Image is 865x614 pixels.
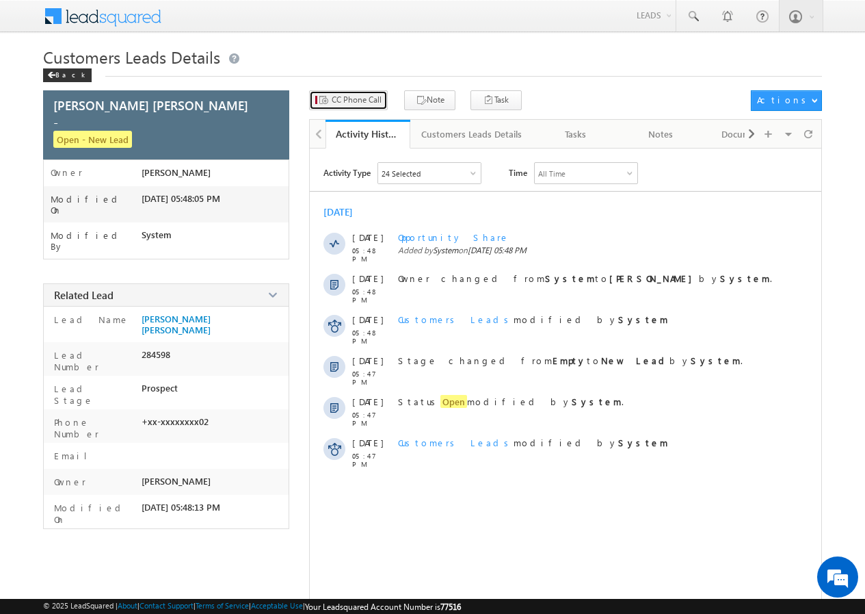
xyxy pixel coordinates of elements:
label: Lead Name [51,314,129,325]
a: Contact Support [139,601,194,610]
span: 05:47 PM [352,411,393,427]
span: 05:48 PM [352,287,393,304]
span: Your Leadsquared Account Number is [305,602,461,612]
a: Activity History [325,120,410,149]
div: Back [43,68,92,82]
div: 24 Selected [382,169,421,178]
strong: System [720,272,770,284]
label: Owner [51,476,86,487]
span: Open - New Lead [53,131,132,148]
div: Activity History [336,127,400,140]
span: [DATE] 05:48 PM [468,245,527,255]
span: 05:47 PM [352,370,393,386]
span: modified by [398,314,668,325]
span: [PERSON_NAME] [142,167,211,178]
span: Customers Leads [398,314,514,325]
strong: System [618,437,668,448]
span: modified by [398,437,668,448]
span: [DATE] [352,231,383,243]
label: Owner [51,167,83,178]
span: Stage changed from to by . [398,355,743,366]
a: Tasks [534,120,619,149]
span: [DATE] [352,272,383,284]
span: Added by on [398,245,796,255]
div: Tasks [545,126,607,142]
span: Status modified by . [398,395,624,408]
span: [DATE] 05:48:05 PM [142,193,220,204]
label: Lead Stage [51,383,136,406]
label: Modified On [51,194,142,216]
span: [PERSON_NAME] [PERSON_NAME] - [53,97,252,131]
span: [DATE] [352,437,383,448]
span: System [433,245,458,255]
span: © 2025 LeadSquared | | | | | [43,601,461,612]
span: [DATE] [352,355,383,366]
li: Activity History [325,120,410,147]
button: CC Phone Call [309,90,388,110]
a: [PERSON_NAME] [PERSON_NAME] [142,314,282,335]
label: Phone Number [51,416,136,439]
span: [DATE] [352,396,383,407]
a: Documents [704,120,788,149]
span: Time [509,162,527,183]
span: [DATE] 05:48:13 PM [142,502,220,513]
div: Owner Changed,Status Changed,Stage Changed,Source Changed,Notes & 19 more.. [378,163,481,183]
span: 05:47 PM [352,452,393,468]
span: 77516 [440,602,461,612]
button: Actions [751,90,821,111]
div: Actions [757,94,811,106]
span: Related Lead [54,288,114,302]
strong: System [691,355,741,366]
span: Owner changed from to by . [398,272,772,284]
div: All Time [538,169,565,178]
span: Customers Leads Details [43,46,220,68]
div: [DATE] [323,205,368,218]
strong: [PERSON_NAME] [609,272,699,284]
a: Terms of Service [196,601,249,610]
strong: System [545,272,595,284]
span: 05:48 PM [352,329,393,345]
strong: Empty [553,355,587,366]
span: Opportunity Share [398,231,509,243]
strong: System [618,314,668,325]
label: Modified On [51,502,136,525]
div: Documents [715,126,776,142]
a: Customers Leads Details [410,120,534,149]
span: Open [440,395,467,408]
span: [DATE] [352,314,383,325]
span: 05:48 PM [352,246,393,263]
strong: New Lead [601,355,669,366]
strong: System [572,396,622,407]
span: System [142,229,172,240]
div: Notes [630,126,691,142]
label: Modified By [51,230,142,252]
div: Customers Leads Details [421,126,522,142]
span: Activity Type [323,162,371,183]
span: +xx-xxxxxxxx02 [142,416,209,427]
button: Task [470,90,522,110]
label: Lead Number [51,349,136,372]
a: Acceptable Use [251,601,303,610]
a: About [118,601,137,610]
label: Email [51,450,98,461]
span: Prospect [142,383,178,394]
span: Customers Leads [398,437,514,448]
span: CC Phone Call [332,94,382,106]
span: 284598 [142,349,170,360]
span: [PERSON_NAME] [142,476,211,487]
a: Notes [619,120,704,149]
button: Note [404,90,455,110]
